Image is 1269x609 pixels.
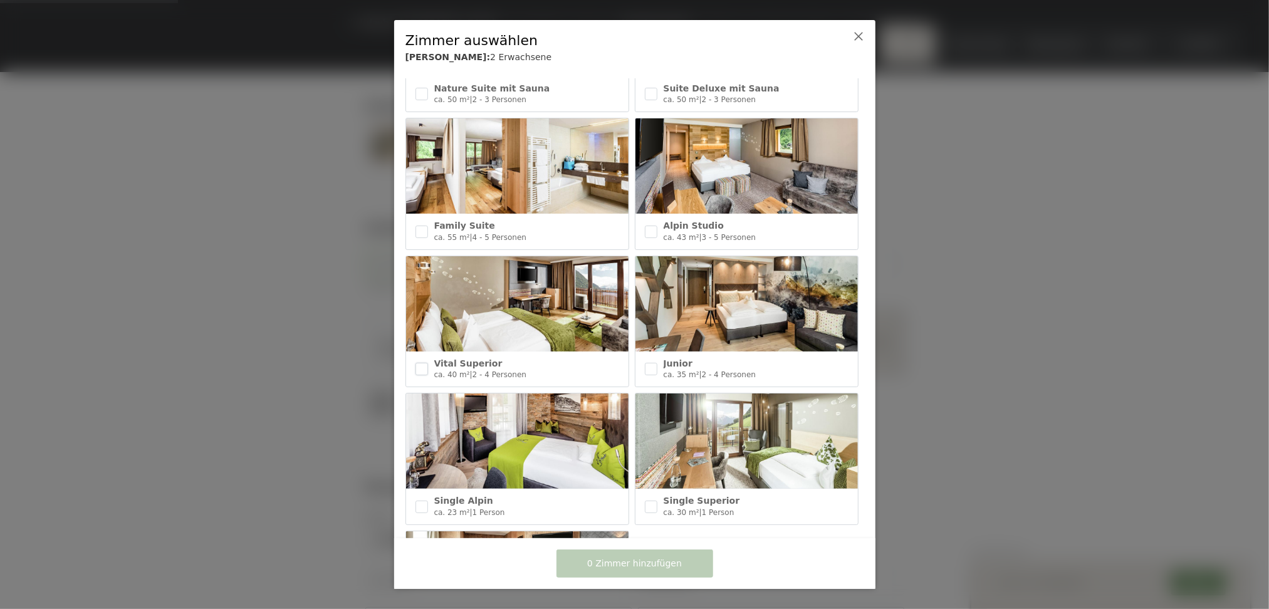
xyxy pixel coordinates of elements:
[702,233,756,242] span: 3 - 5 Personen
[699,233,702,242] span: |
[664,95,699,104] span: ca. 50 m²
[702,508,734,517] span: 1 Person
[434,221,495,231] span: Family Suite
[699,508,702,517] span: |
[405,31,825,51] div: Zimmer auswählen
[699,95,702,104] span: |
[473,233,526,242] span: 4 - 5 Personen
[473,95,526,104] span: 2 - 3 Personen
[664,358,692,368] span: Junior
[635,393,858,489] img: Single Superior
[406,256,629,351] img: Vital Superior
[434,370,470,379] span: ca. 40 m²
[470,95,473,104] span: |
[702,95,756,104] span: 2 - 3 Personen
[406,118,629,214] img: Family Suite
[470,508,473,517] span: |
[635,256,858,351] img: Junior
[434,508,470,517] span: ca. 23 m²
[699,370,702,379] span: |
[434,496,493,506] span: Single Alpin
[470,233,473,242] span: |
[434,83,550,93] span: Nature Suite mit Sauna
[664,83,780,93] span: Suite Deluxe mit Sauna
[406,393,629,489] img: Single Alpin
[664,233,699,242] span: ca. 43 m²
[473,508,505,517] span: 1 Person
[664,508,699,517] span: ca. 30 m²
[405,52,491,62] b: [PERSON_NAME]:
[434,95,470,104] span: ca. 50 m²
[702,370,756,379] span: 2 - 4 Personen
[490,52,551,62] span: 2 Erwachsene
[635,118,858,214] img: Alpin Studio
[664,370,699,379] span: ca. 35 m²
[664,221,724,231] span: Alpin Studio
[470,370,473,379] span: |
[434,233,470,242] span: ca. 55 m²
[473,370,526,379] span: 2 - 4 Personen
[664,496,740,506] span: Single Superior
[434,358,503,368] span: Vital Superior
